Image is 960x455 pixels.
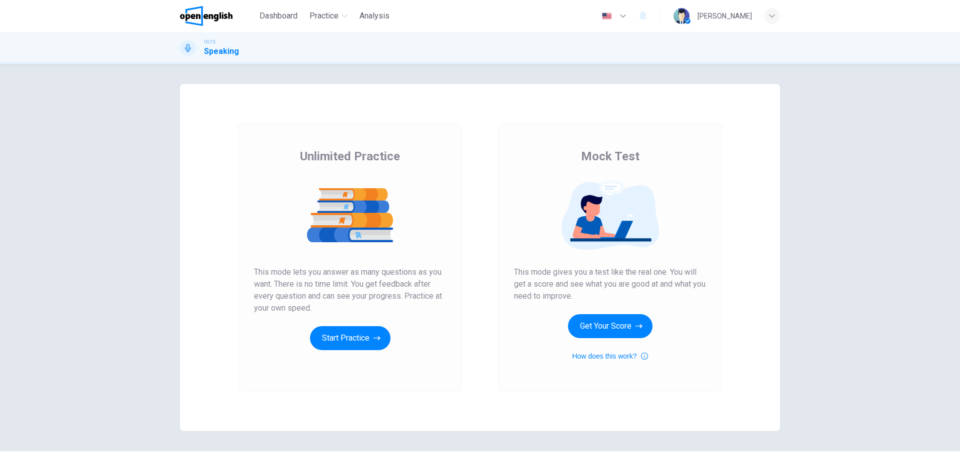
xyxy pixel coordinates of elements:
button: Practice [305,7,351,25]
button: Analysis [355,7,393,25]
span: Mock Test [581,148,639,164]
button: Get Your Score [568,314,652,338]
div: [PERSON_NAME] [697,10,752,22]
span: Analysis [359,10,389,22]
button: Start Practice [310,326,390,350]
span: This mode gives you a test like the real one. You will get a score and see what you are good at a... [514,266,706,302]
button: Dashboard [255,7,301,25]
span: Unlimited Practice [300,148,400,164]
h1: Speaking [204,45,239,57]
span: This mode lets you answer as many questions as you want. There is no time limit. You get feedback... [254,266,446,314]
span: Practice [309,10,338,22]
a: OpenEnglish logo [180,6,255,26]
img: Profile picture [673,8,689,24]
img: OpenEnglish logo [180,6,232,26]
button: How does this work? [572,350,647,362]
img: en [600,12,613,20]
span: Dashboard [259,10,297,22]
span: IELTS [204,38,215,45]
